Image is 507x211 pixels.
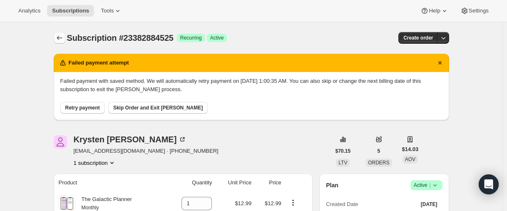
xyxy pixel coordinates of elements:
[429,182,430,189] span: |
[54,32,65,44] button: Subscriptions
[67,33,174,42] span: Subscription #23382884525
[235,200,251,206] span: $12.99
[326,200,358,209] span: Created Date
[214,174,254,192] th: Unit Price
[326,181,338,189] h2: Plan
[434,57,446,69] button: Dismiss notification
[166,174,215,192] th: Quantity
[180,35,202,41] span: Recurring
[286,198,300,207] button: Product actions
[421,201,437,208] span: [DATE]
[74,135,187,144] div: Krysten [PERSON_NAME]
[13,5,45,17] button: Analytics
[265,200,281,206] span: $12.99
[69,59,129,67] h2: Failed payment attempt
[415,5,453,17] button: Help
[403,35,433,41] span: Create order
[82,205,99,211] small: Monthly
[338,160,347,166] span: LTV
[108,102,208,114] button: Skip Order and Exit [PERSON_NAME]
[113,104,203,111] span: Skip Order and Exit [PERSON_NAME]
[469,7,489,14] span: Settings
[65,104,100,111] span: Retry payment
[336,148,351,154] span: $70.15
[402,145,419,154] span: $14.03
[54,135,67,149] span: Krysten Chambers
[60,102,105,114] button: Retry payment
[18,7,40,14] span: Analytics
[405,156,415,162] span: AOV
[74,147,219,155] span: [EMAIL_ADDRESS][DOMAIN_NAME] · [PHONE_NUMBER]
[96,5,127,17] button: Tools
[479,174,499,194] div: Open Intercom Messenger
[398,32,438,44] button: Create order
[52,7,89,14] span: Subscriptions
[429,7,440,14] span: Help
[414,181,439,189] span: Active
[378,148,380,154] span: 5
[331,145,356,157] button: $70.15
[54,174,166,192] th: Product
[368,160,389,166] span: ORDERS
[60,77,442,94] p: Failed payment with saved method. We will automatically retry payment on [DATE] 1:00:35 AM. You c...
[373,145,385,157] button: 5
[210,35,224,41] span: Active
[416,199,442,210] button: [DATE]
[455,5,494,17] button: Settings
[47,5,94,17] button: Subscriptions
[254,174,284,192] th: Price
[101,7,114,14] span: Tools
[74,159,116,167] button: Product actions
